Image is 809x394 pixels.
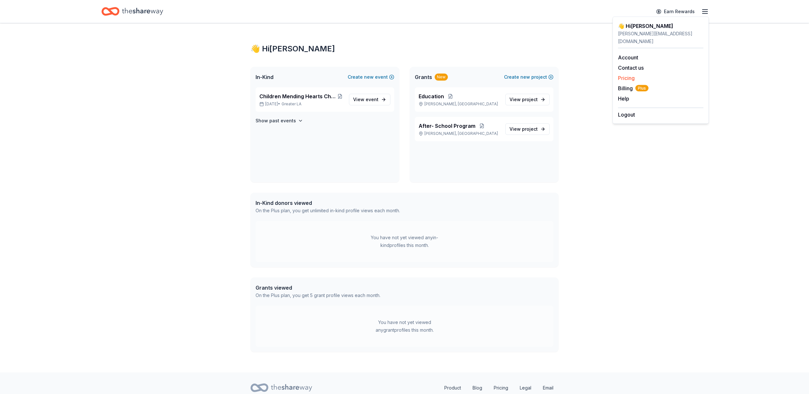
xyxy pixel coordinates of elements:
[618,84,648,92] button: BillingPlus
[504,73,553,81] button: Createnewproject
[364,234,445,249] div: You have not yet viewed any in-kind profiles this month.
[652,6,699,17] a: Earn Rewards
[256,284,380,292] div: Grants viewed
[348,73,394,81] button: Createnewevent
[618,84,648,92] span: Billing
[259,101,344,107] p: [DATE] •
[509,125,538,133] span: View
[618,75,635,81] a: Pricing
[635,85,648,92] span: Plus
[618,111,635,118] button: Logout
[618,95,629,102] button: Help
[256,292,380,299] div: On the Plus plan, you get 5 grant profile views each month.
[256,117,303,125] button: Show past events
[349,94,390,105] a: View event
[256,207,400,215] div: On the Plus plan, you get unlimited in-kind profile views each month.
[101,4,163,19] a: Home
[419,101,500,107] p: [PERSON_NAME], [GEOGRAPHIC_DATA]
[618,30,703,45] div: [PERSON_NAME][EMAIL_ADDRESS][DOMAIN_NAME]
[353,96,378,103] span: View
[505,123,550,135] a: View project
[505,94,550,105] a: View project
[419,131,500,136] p: [PERSON_NAME], [GEOGRAPHIC_DATA]
[282,101,301,107] span: Greater LA
[522,97,538,102] span: project
[364,73,374,81] span: new
[509,96,538,103] span: View
[364,319,445,334] div: You have not yet viewed any grant profiles this month.
[522,126,538,132] span: project
[419,92,444,100] span: Education
[618,64,644,72] button: Contact us
[419,122,475,130] span: After- School Program
[435,74,448,81] div: New
[256,199,400,207] div: In-Kind donors viewed
[256,73,274,81] span: In-Kind
[618,22,703,30] div: 👋 Hi [PERSON_NAME]
[256,117,296,125] h4: Show past events
[520,73,530,81] span: new
[415,73,432,81] span: Grants
[366,97,378,102] span: event
[618,54,638,61] a: Account
[250,44,559,54] div: 👋 Hi [PERSON_NAME]
[259,92,336,100] span: Children Mending Hearts Charity Poker Tournament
